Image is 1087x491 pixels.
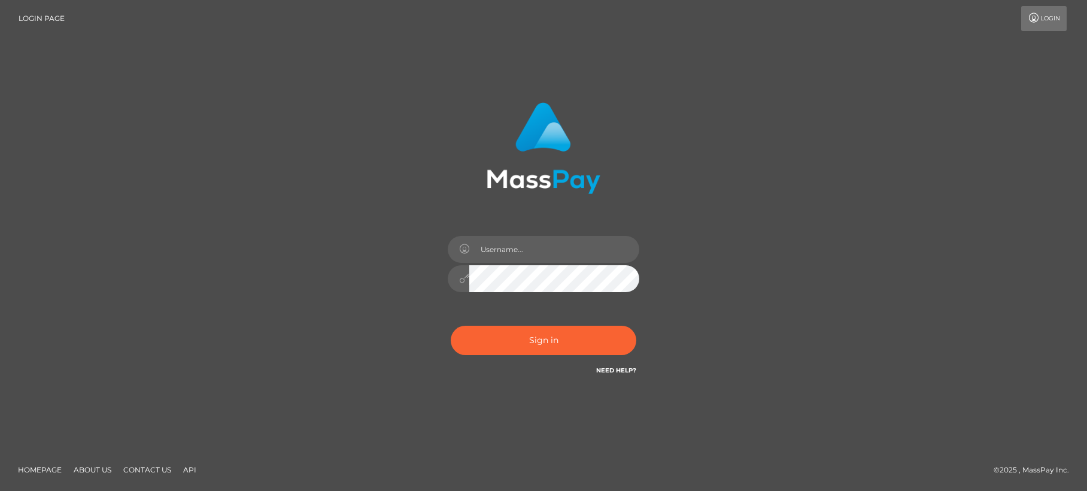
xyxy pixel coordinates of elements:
button: Sign in [451,326,636,355]
a: Login [1021,6,1067,31]
div: © 2025 , MassPay Inc. [994,463,1078,477]
a: API [178,460,201,479]
a: Contact Us [119,460,176,479]
img: MassPay Login [487,102,600,194]
a: Homepage [13,460,66,479]
input: Username... [469,236,639,263]
a: About Us [69,460,116,479]
a: Login Page [19,6,65,31]
a: Need Help? [596,366,636,374]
